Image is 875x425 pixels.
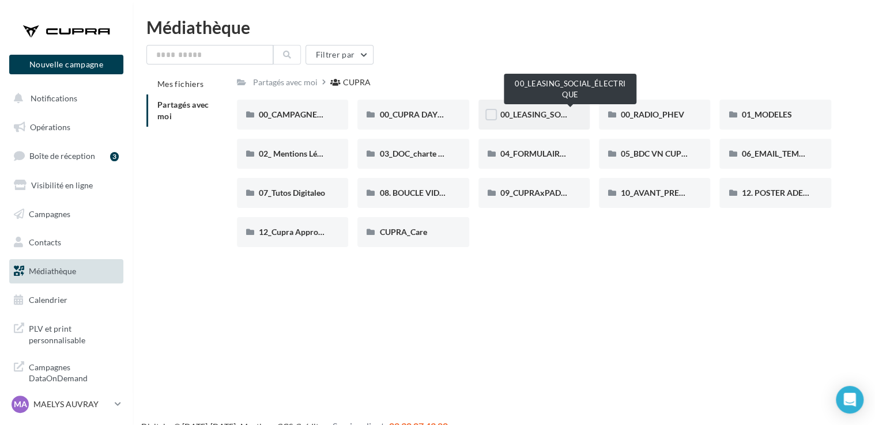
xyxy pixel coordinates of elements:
[31,180,93,190] span: Visibilité en ligne
[500,109,629,119] span: 00_LEASING_SOCIAL_ÉLECTRIQUE
[741,188,814,198] span: 12. POSTER ADEME
[29,295,67,305] span: Calendrier
[7,86,121,111] button: Notifications
[7,143,126,168] a: Boîte de réception3
[29,266,76,276] span: Médiathèque
[343,77,371,88] div: CUPRA
[157,100,209,121] span: Partagés avec moi
[379,227,427,237] span: CUPRA_Care
[31,93,77,103] span: Notifications
[29,359,119,384] span: Campagnes DataOnDemand
[157,79,203,89] span: Mes fichiers
[7,259,126,283] a: Médiathèque
[306,45,374,64] button: Filtrer par
[9,393,123,415] a: MA MAELYS AUVRAY
[259,149,335,158] span: 02_ Mentions Légales
[14,399,27,410] span: MA
[379,149,530,158] span: 03_DOC_charte graphique et GUIDELINES
[7,355,126,389] a: Campagnes DataOnDemand
[504,74,636,104] div: 00_LEASING_SOCIAL_ÉLECTRIQUE
[30,122,70,132] span: Opérations
[253,77,318,88] div: Partagés avec moi
[621,149,692,158] span: 05_BDC VN CUPRA
[621,109,684,119] span: 00_RADIO_PHEV
[29,208,70,218] span: Campagnes
[29,151,95,161] span: Boîte de réception
[259,227,429,237] span: 12_Cupra Approved_OCCASIONS_GARANTIES
[7,316,126,350] a: PLV et print personnalisable
[500,149,672,158] span: 04_FORMULAIRE DES DEMANDES CRÉATIVES
[7,173,126,198] a: Visibilité en ligne
[9,55,123,74] button: Nouvelle campagne
[7,202,126,226] a: Campagnes
[836,386,863,413] div: Open Intercom Messenger
[621,188,809,198] span: 10_AVANT_PREMIÈRES_CUPRA (VENTES PRIVEES)
[259,188,325,198] span: 07_Tutos Digitaleo
[110,152,119,161] div: 3
[379,188,531,198] span: 08. BOUCLE VIDEO ECRAN SHOWROOM
[259,109,367,119] span: 00_CAMPAGNE_SEPTEMBRE
[7,288,126,312] a: Calendrier
[7,115,126,139] a: Opérations
[29,321,119,346] span: PLV et print personnalisable
[33,399,110,410] p: MAELYS AUVRAY
[29,237,61,247] span: Contacts
[379,109,463,119] span: 00_CUPRA DAYS (JPO)
[7,230,126,255] a: Contacts
[741,109,791,119] span: 01_MODELES
[146,18,861,36] div: Médiathèque
[741,149,875,158] span: 06_EMAIL_TEMPLATE HTML CUPRA
[500,188,569,198] span: 09_CUPRAxPADEL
